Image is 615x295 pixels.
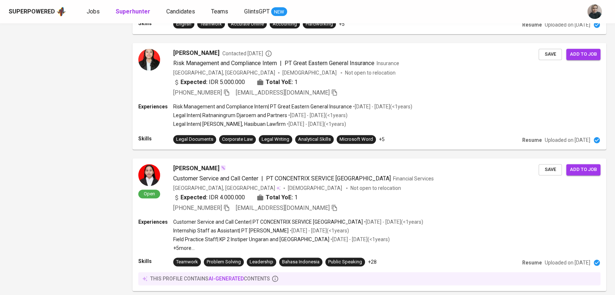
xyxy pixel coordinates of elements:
p: +28 [368,258,377,266]
p: Customer Service and Call Center | PT CONCENTRIX SERVICE [GEOGRAPHIC_DATA] [173,218,363,226]
div: Legal Documents [176,136,213,143]
a: Open[PERSON_NAME]Customer Service and Call Center|PT CONCENTRIX SERVICE [GEOGRAPHIC_DATA]Financia... [132,158,606,291]
span: [EMAIL_ADDRESS][DOMAIN_NAME] [236,89,330,96]
a: [PERSON_NAME]Contacted [DATE]Risk Management and Compliance Intern|PT Great Eastern General Insur... [132,43,606,150]
span: Save [542,166,558,174]
a: Candidates [166,7,197,16]
span: [EMAIL_ADDRESS][DOMAIN_NAME] [236,204,330,211]
span: [DEMOGRAPHIC_DATA] [282,69,338,76]
span: [DEMOGRAPHIC_DATA] [288,184,343,192]
div: Analytical Skills [298,136,331,143]
span: Customer Service and Call Center [173,175,258,182]
b: Expected: [180,193,207,202]
button: Add to job [566,49,600,60]
span: Candidates [166,8,195,15]
div: Public Speaking [328,259,362,266]
p: Resume [522,136,542,144]
b: Total YoE: [266,78,293,87]
div: Legal Writing [262,136,289,143]
img: app logo [56,6,66,17]
img: magic_wand.svg [220,165,226,171]
span: PT Great Eastern General Insurance [285,60,374,67]
span: NEW [271,8,287,16]
div: IDR 5.000.000 [173,78,245,87]
p: Experiences [138,218,173,226]
div: Superpowered [9,8,55,16]
span: Open [141,191,158,197]
p: Uploaded on [DATE] [545,259,590,266]
span: Contacted [DATE] [222,50,272,57]
b: Total YoE: [266,193,293,202]
p: Experiences [138,103,173,110]
span: Teams [211,8,228,15]
div: Leadership [250,259,273,266]
span: GlintsGPT [244,8,270,15]
div: Corporate Law [222,136,253,143]
div: Problem Solving [207,259,241,266]
p: Not open to relocation [350,184,401,192]
svg: By Batam recruiter [265,50,272,57]
div: Teamwork [176,259,198,266]
span: | [280,59,282,68]
p: • [DATE] - [DATE] ( <1 years ) [289,227,349,234]
span: [PHONE_NUMBER] [173,89,222,96]
div: [GEOGRAPHIC_DATA], [GEOGRAPHIC_DATA] [173,69,275,76]
span: | [261,174,263,183]
p: Field Practice Staff | KP 2 Instiper Ungaran and [GEOGRAPHIC_DATA] [173,236,329,243]
p: Resume [522,259,542,266]
div: Teamwork [200,21,222,28]
img: 64ccb78a531d0d7b5f653f65f70e5042.jpeg [138,49,160,71]
div: Hardworking [306,21,333,28]
span: Jobs [87,8,100,15]
p: Skills [138,135,173,142]
span: Risk Management and Compliance Intern [173,60,277,67]
div: Bahasa Indonesia [282,259,320,266]
span: PT CONCENTRIX SERVICE [GEOGRAPHIC_DATA] [266,175,391,182]
div: IDR 4.000.000 [173,193,245,202]
a: Superpoweredapp logo [9,6,66,17]
div: English [176,21,191,28]
span: Save [542,50,558,59]
p: Resume [522,21,542,28]
p: Risk Management and Compliance Intern | PT Great Eastern General Insurance [173,103,352,110]
a: Superhunter [116,7,152,16]
p: • [DATE] - [DATE] ( <1 years ) [352,103,412,110]
b: Superhunter [116,8,150,15]
p: +5 [379,136,385,143]
p: Not open to relocation [345,69,396,76]
p: • [DATE] - [DATE] ( <1 years ) [286,120,346,128]
p: • [DATE] - [DATE] ( <1 years ) [287,112,348,119]
p: Internship Staff as Assistant | PT [PERSON_NAME] [173,227,289,234]
span: Insurance [377,60,399,66]
span: Add to job [570,50,597,59]
p: +5 more ... [173,244,423,252]
p: • [DATE] - [DATE] ( <1 years ) [363,218,423,226]
p: this profile contains contents [150,275,270,282]
a: Teams [211,7,230,16]
span: [PERSON_NAME] [173,164,219,173]
p: • [DATE] - [DATE] ( <1 years ) [329,236,390,243]
div: Accounting [273,21,297,28]
p: Uploaded on [DATE] [545,21,590,28]
div: [GEOGRAPHIC_DATA], [GEOGRAPHIC_DATA] [173,184,281,192]
div: Accurate Online [231,21,264,28]
span: Add to job [570,166,597,174]
span: Financial Services [393,176,434,182]
div: Microsoft Word [340,136,373,143]
p: Legal Intern | Ratnaningrum Djaroem and Partners [173,112,287,119]
span: [PERSON_NAME] [173,49,219,57]
button: Add to job [566,164,600,175]
button: Save [539,164,562,175]
p: Legal Intern | [PERSON_NAME], Hasibuan Lawfirm [173,120,286,128]
span: [PHONE_NUMBER] [173,204,222,211]
a: GlintsGPT NEW [244,7,287,16]
button: Save [539,49,562,60]
img: 879e854b1d7e7fe79ef0d22b06276cc2.jpg [138,164,160,186]
img: rani.kulsum@glints.com [587,4,602,19]
p: Skills [138,258,173,265]
span: 1 [294,193,298,202]
b: Expected: [180,78,207,87]
span: AI-generated [209,276,244,282]
p: Uploaded on [DATE] [545,136,590,144]
span: 1 [294,78,298,87]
